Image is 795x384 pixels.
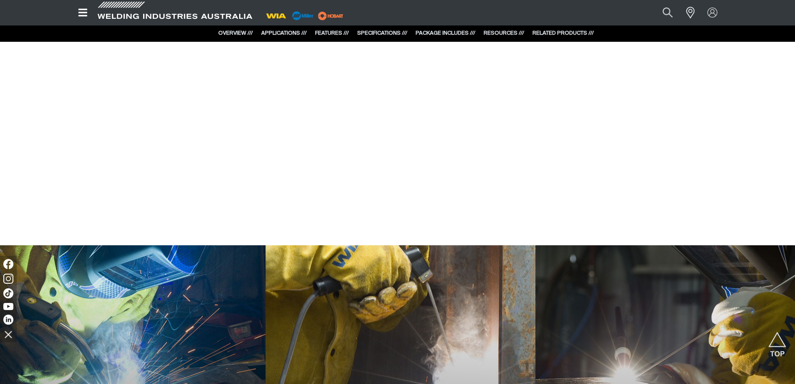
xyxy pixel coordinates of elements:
[315,31,349,36] a: FEATURES ///
[643,3,681,22] input: Product name or item number...
[315,10,346,22] img: miller
[218,31,253,36] a: OVERVIEW ///
[768,332,787,351] button: Scroll to top
[3,274,13,284] img: Instagram
[3,259,13,269] img: Facebook
[533,31,594,36] a: RELATED PRODUCTS ///
[3,315,13,325] img: LinkedIn
[3,303,13,310] img: YouTube
[416,31,475,36] a: PACKAGE INCLUDES ///
[654,3,682,22] button: Search products
[1,327,15,341] img: hide socials
[315,13,346,19] a: miller
[3,288,13,298] img: TikTok
[357,31,407,36] a: SPECIFICATIONS ///
[261,31,307,36] a: APPLICATIONS ///
[484,31,524,36] a: RESOURCES ///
